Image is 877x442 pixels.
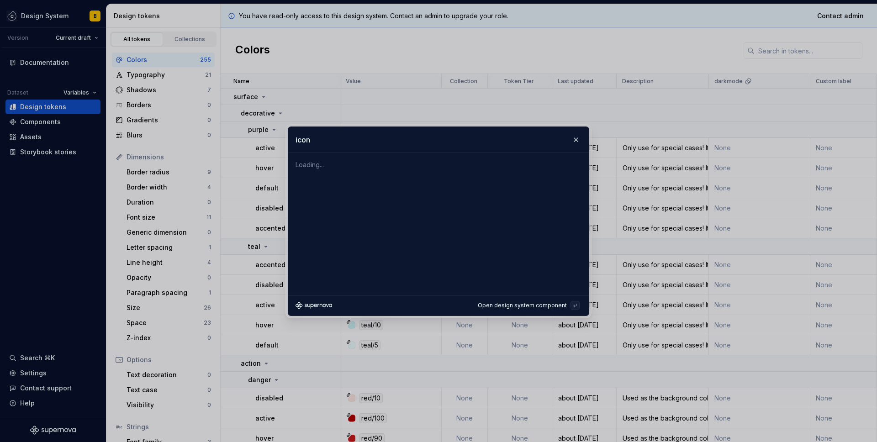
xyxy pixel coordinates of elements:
[288,127,589,153] input: Search design system components...
[478,302,571,309] div: Open design system component
[288,153,589,295] div: Search design system components...
[292,157,585,171] div: Loading...
[474,299,581,312] button: Open design system component
[296,302,332,309] svg: Supernova Logo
